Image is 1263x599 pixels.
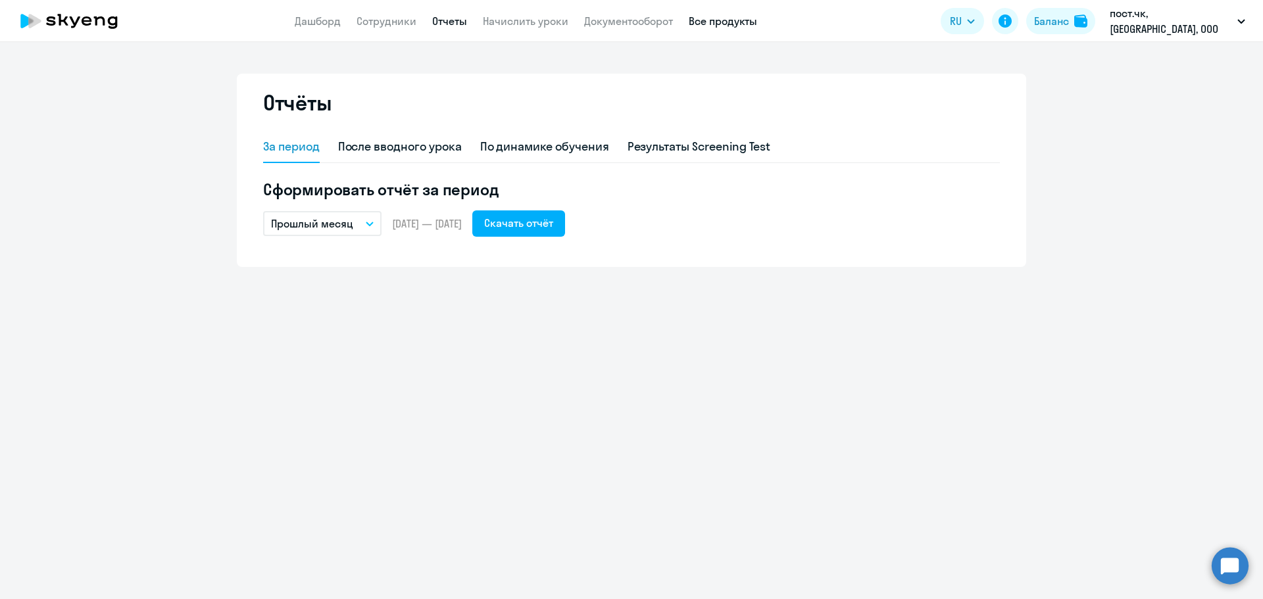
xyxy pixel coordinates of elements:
div: Результаты Screening Test [628,138,771,155]
a: Сотрудники [357,14,416,28]
button: пост.чк, [GEOGRAPHIC_DATA], ООО [1103,5,1252,37]
a: Дашборд [295,14,341,28]
div: Баланс [1034,13,1069,29]
h5: Сформировать отчёт за период [263,179,1000,200]
div: Скачать отчёт [484,215,553,231]
img: balance [1074,14,1087,28]
a: Начислить уроки [483,14,568,28]
a: Отчеты [432,14,467,28]
span: RU [950,13,962,29]
button: RU [941,8,984,34]
h2: Отчёты [263,89,332,116]
button: Скачать отчёт [472,210,565,237]
a: Документооборот [584,14,673,28]
div: По динамике обучения [480,138,609,155]
p: Прошлый месяц [271,216,353,231]
span: [DATE] — [DATE] [392,216,462,231]
button: Прошлый месяц [263,211,382,236]
a: Все продукты [689,14,757,28]
div: За период [263,138,320,155]
div: После вводного урока [338,138,462,155]
button: Балансbalance [1026,8,1095,34]
p: пост.чк, [GEOGRAPHIC_DATA], ООО [1110,5,1232,37]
